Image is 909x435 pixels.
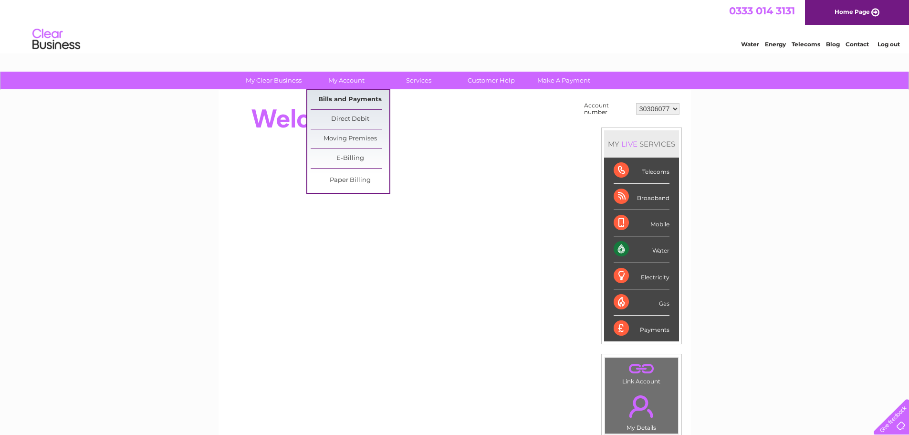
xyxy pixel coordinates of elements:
div: Broadband [614,184,669,210]
a: 0333 014 3131 [729,5,795,17]
a: Energy [765,41,786,48]
a: Water [741,41,759,48]
td: My Details [605,387,679,434]
td: Account number [582,100,634,118]
div: Water [614,236,669,263]
div: Electricity [614,263,669,289]
div: Gas [614,289,669,316]
div: Telecoms [614,158,669,184]
a: Bills and Payments [311,90,389,109]
a: . [607,390,676,423]
div: Clear Business is a trading name of Verastar Limited (registered in [GEOGRAPHIC_DATA] No. 3667643... [230,5,680,46]
a: Direct Debit [311,110,389,129]
div: Mobile [614,210,669,236]
a: Moving Premises [311,129,389,149]
div: LIVE [619,139,639,149]
div: MY SERVICES [604,130,679,158]
a: Log out [878,41,900,48]
a: Paper Billing [311,171,389,190]
a: E-Billing [311,149,389,168]
a: My Clear Business [234,72,313,89]
td: Link Account [605,357,679,387]
a: Customer Help [452,72,531,89]
a: My Account [307,72,386,89]
a: Services [379,72,458,89]
a: Contact [846,41,869,48]
a: . [607,360,676,377]
a: Blog [826,41,840,48]
a: Telecoms [792,41,820,48]
div: Payments [614,316,669,341]
img: logo.png [32,25,81,54]
a: Make A Payment [524,72,603,89]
